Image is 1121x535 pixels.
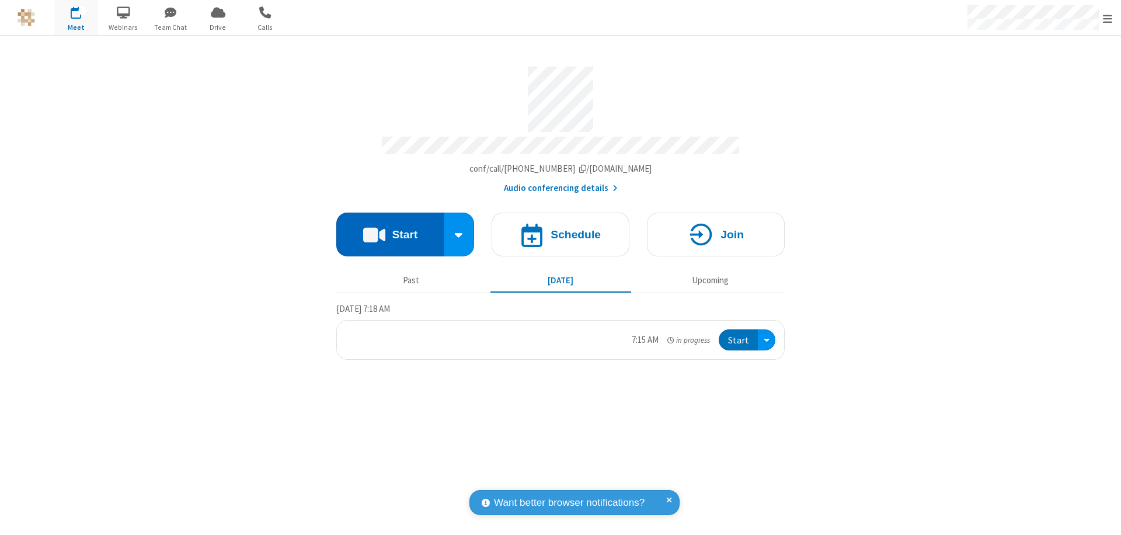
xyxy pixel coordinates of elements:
[551,229,601,240] h4: Schedule
[640,269,781,291] button: Upcoming
[490,269,631,291] button: [DATE]
[392,229,417,240] h4: Start
[719,329,758,351] button: Start
[667,335,710,346] em: in progress
[18,9,35,26] img: QA Selenium DO NOT DELETE OR CHANGE
[494,495,645,510] span: Want better browser notifications?
[196,22,240,33] span: Drive
[336,302,785,360] section: Today's Meetings
[758,329,775,351] div: Open menu
[632,333,659,347] div: 7:15 AM
[469,163,652,174] span: Copy my meeting room link
[336,303,390,314] span: [DATE] 7:18 AM
[469,162,652,176] button: Copy my meeting room linkCopy my meeting room link
[102,22,145,33] span: Webinars
[79,6,86,15] div: 1
[336,58,785,195] section: Account details
[720,229,744,240] h4: Join
[336,213,444,256] button: Start
[149,22,193,33] span: Team Chat
[492,213,629,256] button: Schedule
[1092,505,1112,527] iframe: Chat
[54,22,98,33] span: Meet
[341,269,482,291] button: Past
[504,182,618,195] button: Audio conferencing details
[243,22,287,33] span: Calls
[444,213,475,256] div: Start conference options
[647,213,785,256] button: Join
